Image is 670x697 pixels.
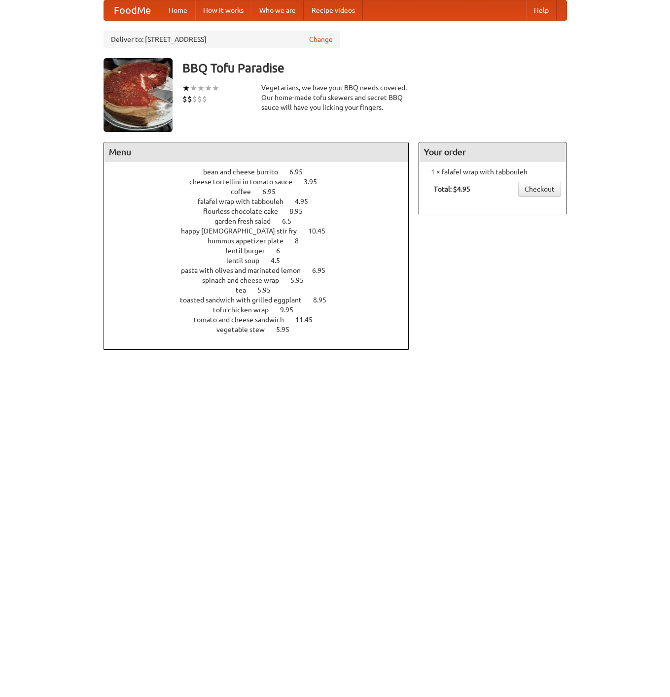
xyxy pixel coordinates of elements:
[198,198,293,205] span: falafel wrap with tabbouleh
[312,266,335,274] span: 6.95
[189,178,302,186] span: cheese tortellini in tomato sauce
[194,316,331,324] a: tomato and cheese sandwich 11.45
[214,217,310,225] a: garden fresh salad 6.5
[104,0,161,20] a: FoodMe
[187,94,192,104] li: $
[261,83,409,112] div: Vegetarians, we have your BBQ needs covered. Our home-made tofu skewers and secret BBQ sauce will...
[304,0,363,20] a: Recipe videos
[309,34,333,44] a: Change
[205,83,212,94] li: ★
[214,217,281,225] span: garden fresh salad
[226,257,298,265] a: lentil soup 4.5
[213,306,279,314] span: tofu chicken wrap
[104,58,173,132] img: angular.jpg
[226,257,269,265] span: lentil soup
[203,207,321,215] a: flourless chocolate cake 8.95
[257,286,281,294] span: 5.95
[208,237,293,245] span: hummus appetizer plate
[197,83,205,94] li: ★
[181,227,344,235] a: happy [DEMOGRAPHIC_DATA] stir fry 10.45
[262,188,285,196] span: 6.95
[189,178,335,186] a: cheese tortellini in tomato sauce 3.95
[182,58,567,78] h3: BBQ Tofu Paradise
[194,316,294,324] span: tomato and cheese sandwich
[180,296,312,304] span: toasted sandwich with grilled eggplant
[295,198,318,205] span: 4.95
[181,266,311,274] span: pasta with olives and marinated lemon
[526,0,557,20] a: Help
[198,198,326,205] a: falafel wrap with tabbouleh 4.95
[226,247,298,255] a: lentil burger 6
[226,247,275,255] span: lentil burger
[434,185,470,193] b: Total: $4.95
[313,296,336,304] span: 8.95
[280,306,303,314] span: 9.95
[181,227,307,235] span: happy [DEMOGRAPHIC_DATA] stir fry
[192,94,197,104] li: $
[213,306,312,314] a: tofu chicken wrap 9.95
[195,0,251,20] a: How it works
[190,83,197,94] li: ★
[208,237,317,245] a: hummus appetizer plate 8
[212,83,219,94] li: ★
[161,0,195,20] a: Home
[236,286,256,294] span: tea
[182,94,187,104] li: $
[295,316,322,324] span: 11.45
[424,167,561,177] li: 1 × falafel wrap with tabbouleh
[518,182,561,197] a: Checkout
[216,326,275,333] span: vegetable stew
[231,188,261,196] span: coffee
[304,178,327,186] span: 3.95
[282,217,301,225] span: 6.5
[216,326,308,333] a: vegetable stew 5.95
[289,207,313,215] span: 8.95
[104,142,409,162] h4: Menu
[295,237,309,245] span: 8
[202,276,322,284] a: spinach and cheese wrap 5.95
[180,296,345,304] a: toasted sandwich with grilled eggplant 8.95
[290,276,314,284] span: 5.95
[104,31,340,48] div: Deliver to: [STREET_ADDRESS]
[276,247,290,255] span: 6
[197,94,202,104] li: $
[202,276,289,284] span: spinach and cheese wrap
[276,326,299,333] span: 5.95
[236,286,289,294] a: tea 5.95
[251,0,304,20] a: Who we are
[289,168,313,176] span: 6.95
[271,257,290,265] span: 4.5
[231,188,294,196] a: coffee 6.95
[182,83,190,94] li: ★
[308,227,335,235] span: 10.45
[203,168,321,176] a: bean and cheese burrito 6.95
[203,207,288,215] span: flourless chocolate cake
[202,94,207,104] li: $
[203,168,288,176] span: bean and cheese burrito
[181,266,344,274] a: pasta with olives and marinated lemon 6.95
[419,142,566,162] h4: Your order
